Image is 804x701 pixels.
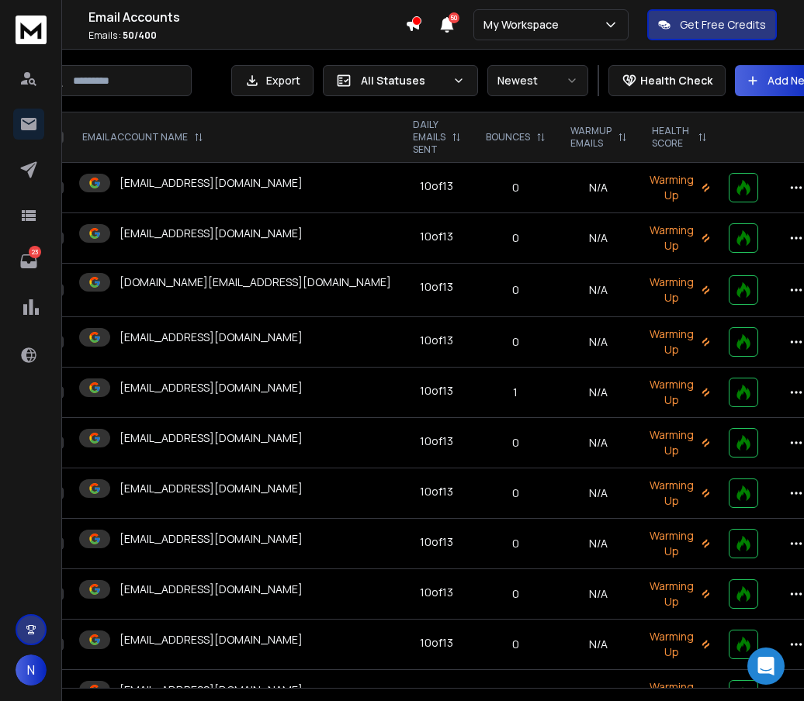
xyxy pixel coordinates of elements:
[558,264,639,317] td: N/A
[361,73,446,88] p: All Statuses
[29,246,41,258] p: 23
[649,172,710,203] p: Warming Up
[558,468,639,519] td: N/A
[649,275,710,306] p: Warming Up
[483,17,565,33] p: My Workspace
[16,654,47,685] button: N
[483,637,549,652] p: 0
[420,534,453,550] div: 10 of 13
[483,282,549,298] p: 0
[120,632,303,647] p: [EMAIL_ADDRESS][DOMAIN_NAME]
[120,275,391,290] p: [DOMAIN_NAME][EMAIL_ADDRESS][DOMAIN_NAME]
[649,478,710,509] p: Warming Up
[13,246,44,277] a: 23
[649,427,710,458] p: Warming Up
[420,685,453,701] div: 10 of 13
[420,333,453,348] div: 10 of 13
[420,383,453,399] div: 10 of 13
[420,229,453,244] div: 10 of 13
[123,29,157,42] span: 50 / 400
[82,131,203,143] div: EMAIL ACCOUNT NAME
[558,317,639,368] td: N/A
[649,528,710,559] p: Warming Up
[680,17,766,33] p: Get Free Credits
[570,125,612,150] p: WARMUP EMAILS
[120,226,303,241] p: [EMAIL_ADDRESS][DOMAIN_NAME]
[88,8,405,26] h1: Email Accounts
[120,481,303,496] p: [EMAIL_ADDRESS][DOMAIN_NAME]
[120,682,303,698] p: [EMAIL_ADDRESS][DOMAIN_NAME]
[649,377,710,408] p: Warming Up
[120,582,303,597] p: [EMAIL_ADDRESS][DOMAIN_NAME]
[558,213,639,264] td: N/A
[558,569,639,620] td: N/A
[608,65,726,96] button: Health Check
[649,578,710,609] p: Warming Up
[483,435,549,451] p: 0
[120,531,303,547] p: [EMAIL_ADDRESS][DOMAIN_NAME]
[487,65,588,96] button: Newest
[558,620,639,670] td: N/A
[16,16,47,44] img: logo
[747,647,785,685] div: Open Intercom Messenger
[483,536,549,551] p: 0
[649,629,710,660] p: Warming Up
[120,175,303,191] p: [EMAIL_ADDRESS][DOMAIN_NAME]
[449,12,459,23] span: 50
[649,326,710,357] p: Warming Up
[486,131,530,143] p: BOUNCES
[558,163,639,213] td: N/A
[420,484,453,499] div: 10 of 13
[558,519,639,569] td: N/A
[420,178,453,194] div: 10 of 13
[558,368,639,418] td: N/A
[483,334,549,350] p: 0
[483,586,549,602] p: 0
[558,418,639,468] td: N/A
[413,119,445,156] p: DAILY EMAILS SENT
[120,380,303,395] p: [EMAIL_ADDRESS][DOMAIN_NAME]
[120,430,303,446] p: [EMAIL_ADDRESS][DOMAIN_NAME]
[647,9,777,40] button: Get Free Credits
[420,635,453,651] div: 10 of 13
[649,223,710,254] p: Warming Up
[483,385,549,400] p: 1
[420,585,453,600] div: 10 of 13
[231,65,314,96] button: Export
[420,279,453,295] div: 10 of 13
[120,330,303,345] p: [EMAIL_ADDRESS][DOMAIN_NAME]
[420,433,453,449] div: 10 of 13
[652,125,691,150] p: HEALTH SCORE
[483,180,549,195] p: 0
[640,73,712,88] p: Health Check
[483,230,549,246] p: 0
[483,485,549,501] p: 0
[88,29,405,42] p: Emails :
